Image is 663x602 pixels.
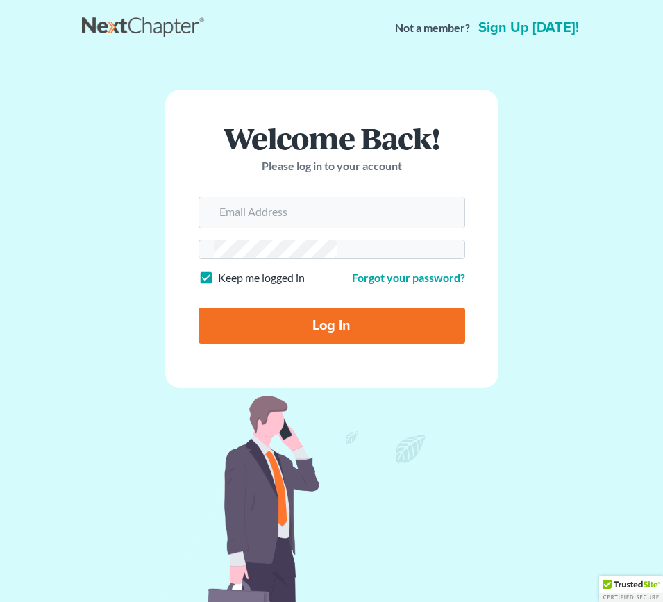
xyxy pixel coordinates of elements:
[395,20,470,36] strong: Not a member?
[599,576,663,602] div: TrustedSite Certified
[476,21,582,35] a: Sign up [DATE]!
[199,123,465,153] h1: Welcome Back!
[218,270,305,286] label: Keep me logged in
[352,271,465,284] a: Forgot your password?
[199,158,465,174] p: Please log in to your account
[199,308,465,344] input: Log In
[214,197,464,228] input: Email Address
